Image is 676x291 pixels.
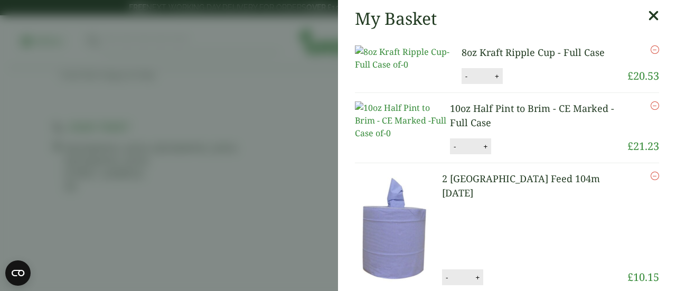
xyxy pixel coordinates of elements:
button: Open CMP widget [5,260,31,286]
a: 8oz Kraft Ripple Cup - Full Case [462,46,605,59]
bdi: 21.23 [627,139,659,153]
span: £ [627,69,633,83]
a: 10oz Half Pint to Brim - CE Marked - Full Case [450,102,614,129]
button: + [480,142,491,151]
a: Remove this item [651,172,659,180]
img: 10oz Half Pint to Brim - CE Marked -Full Case of-0 [355,101,450,139]
button: - [443,273,451,282]
button: + [472,273,483,282]
h2: My Basket [355,8,437,29]
button: - [462,72,471,81]
a: Remove this item [651,101,659,110]
span: £ [627,139,633,153]
span: £ [627,270,633,284]
bdi: 20.53 [627,69,659,83]
a: 2 [GEOGRAPHIC_DATA] Feed 104m [DATE] [442,172,600,199]
bdi: 10.15 [627,270,659,284]
img: 8oz Kraft Ripple Cup-Full Case of-0 [355,45,450,71]
a: Remove this item [651,45,659,54]
button: - [450,142,459,151]
button: + [492,72,502,81]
